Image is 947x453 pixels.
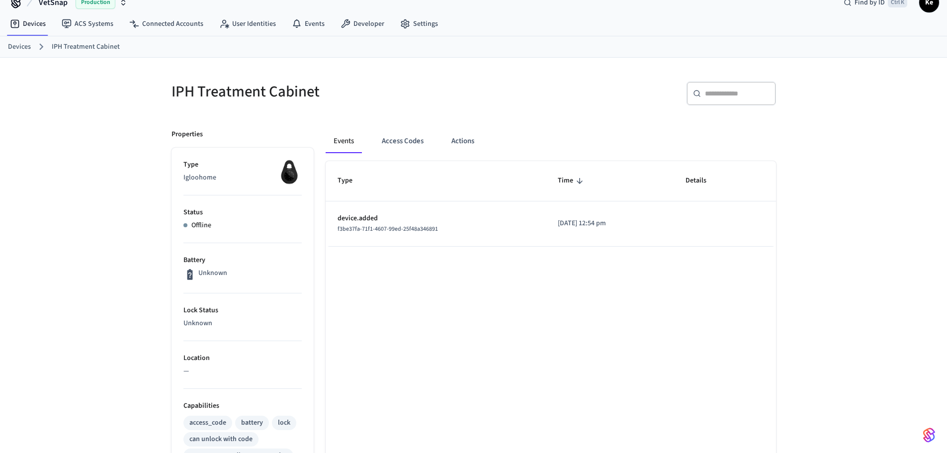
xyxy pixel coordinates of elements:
[189,434,253,445] div: can unlock with code
[392,15,446,33] a: Settings
[338,213,534,224] p: device.added
[191,220,211,231] p: Offline
[284,15,333,33] a: Events
[558,218,662,229] p: [DATE] 12:54 pm
[198,268,227,278] p: Unknown
[172,129,203,140] p: Properties
[241,418,263,428] div: battery
[2,15,54,33] a: Devices
[326,129,362,153] button: Events
[278,418,290,428] div: lock
[183,305,302,316] p: Lock Status
[277,160,302,184] img: igloohome_igke
[183,318,302,329] p: Unknown
[52,42,120,52] a: IPH Treatment Cabinet
[183,173,302,183] p: Igloohome
[189,418,226,428] div: access_code
[183,255,302,266] p: Battery
[338,173,365,188] span: Type
[338,225,438,233] span: f3be37fa-71f1-4607-99ed-25f48a346891
[443,129,482,153] button: Actions
[121,15,211,33] a: Connected Accounts
[183,401,302,411] p: Capabilities
[333,15,392,33] a: Developer
[183,207,302,218] p: Status
[374,129,431,153] button: Access Codes
[686,173,719,188] span: Details
[183,353,302,363] p: Location
[8,42,31,52] a: Devices
[558,173,586,188] span: Time
[211,15,284,33] a: User Identities
[183,160,302,170] p: Type
[923,427,935,443] img: SeamLogoGradient.69752ec5.svg
[326,161,776,246] table: sticky table
[172,82,468,102] h5: IPH Treatment Cabinet
[183,366,302,376] p: —
[54,15,121,33] a: ACS Systems
[326,129,776,153] div: ant example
